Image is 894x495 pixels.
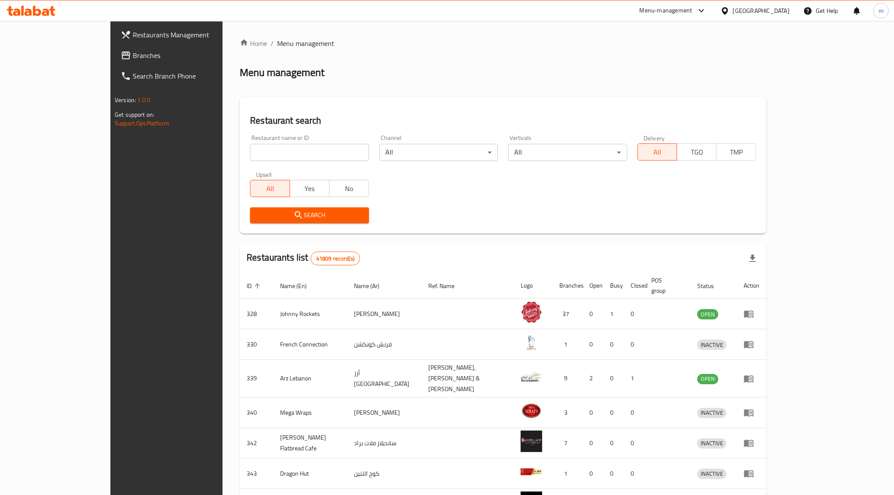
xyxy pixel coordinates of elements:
[114,66,260,86] a: Search Branch Phone
[603,329,624,360] td: 0
[744,438,760,448] div: Menu
[247,251,360,265] h2: Restaurants list
[744,374,760,384] div: Menu
[422,360,514,398] td: [PERSON_NAME],[PERSON_NAME] & [PERSON_NAME]
[603,428,624,459] td: 0
[280,281,318,291] span: Name (En)
[697,469,726,479] div: INACTIVE
[250,144,369,161] input: Search for restaurant name or ID..
[257,210,362,221] span: Search
[697,408,726,418] span: INACTIVE
[137,94,150,106] span: 1.0.0
[552,273,583,299] th: Branches
[329,180,369,197] button: No
[552,428,583,459] td: 7
[603,360,624,398] td: 0
[640,6,693,16] div: Menu-management
[697,374,718,384] div: OPEN
[115,94,136,106] span: Version:
[429,281,466,291] span: Ref. Name
[247,281,263,291] span: ID
[697,374,718,384] span: OPEN
[583,329,603,360] td: 0
[273,398,347,428] td: Mega Wraps
[508,144,627,161] div: All
[311,252,360,265] div: Total records count
[737,273,766,299] th: Action
[603,459,624,489] td: 0
[677,143,717,161] button: TGO
[583,398,603,428] td: 0
[347,428,422,459] td: سانديلاز فلات براد
[273,459,347,489] td: Dragon Hut
[583,273,603,299] th: Open
[624,398,644,428] td: 0
[552,299,583,329] td: 37
[733,6,790,15] div: [GEOGRAPHIC_DATA]
[638,143,677,161] button: All
[744,309,760,319] div: Menu
[250,207,369,223] button: Search
[697,310,718,319] span: OPEN
[521,461,542,483] img: Dragon Hut
[273,299,347,329] td: Johnny Rockets
[114,24,260,45] a: Restaurants Management
[641,146,674,158] span: All
[521,400,542,422] img: Mega Wraps
[273,329,347,360] td: French Connection
[644,135,665,141] label: Delivery
[624,459,644,489] td: 0
[552,329,583,360] td: 1
[354,281,391,291] span: Name (Ar)
[720,146,753,158] span: TMP
[744,468,760,479] div: Menu
[273,428,347,459] td: [PERSON_NAME] Flatbread Cafe
[697,309,718,319] div: OPEN
[347,360,422,398] td: أرز [GEOGRAPHIC_DATA]
[583,459,603,489] td: 0
[114,45,260,66] a: Branches
[624,299,644,329] td: 0
[624,329,644,360] td: 0
[514,273,552,299] th: Logo
[583,428,603,459] td: 0
[624,360,644,398] td: 1
[552,360,583,398] td: 9
[742,248,763,269] div: Export file
[697,469,726,479] span: INACTIVE
[521,431,542,452] img: Sandella's Flatbread Cafe
[254,182,287,195] span: All
[293,182,326,195] span: Yes
[347,329,422,360] td: فرنش كونكشن
[379,144,498,161] div: All
[347,398,422,428] td: [PERSON_NAME]
[879,6,884,15] span: m
[552,459,583,489] td: 1
[250,180,290,197] button: All
[240,38,766,49] nav: breadcrumb
[290,180,330,197] button: Yes
[697,438,726,448] span: INACTIVE
[521,366,542,388] img: Arz Lebanon
[624,273,644,299] th: Closed
[603,273,624,299] th: Busy
[311,255,360,263] span: 41809 record(s)
[133,71,253,81] span: Search Branch Phone
[744,407,760,418] div: Menu
[347,459,422,489] td: كوخ التنين
[603,398,624,428] td: 0
[277,38,334,49] span: Menu management
[115,109,154,120] span: Get support on:
[697,281,725,291] span: Status
[697,340,726,350] span: INACTIVE
[744,339,760,349] div: Menu
[716,143,756,161] button: TMP
[552,398,583,428] td: 3
[240,66,324,79] h2: Menu management
[250,114,756,127] h2: Restaurant search
[347,299,422,329] td: [PERSON_NAME]
[624,428,644,459] td: 0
